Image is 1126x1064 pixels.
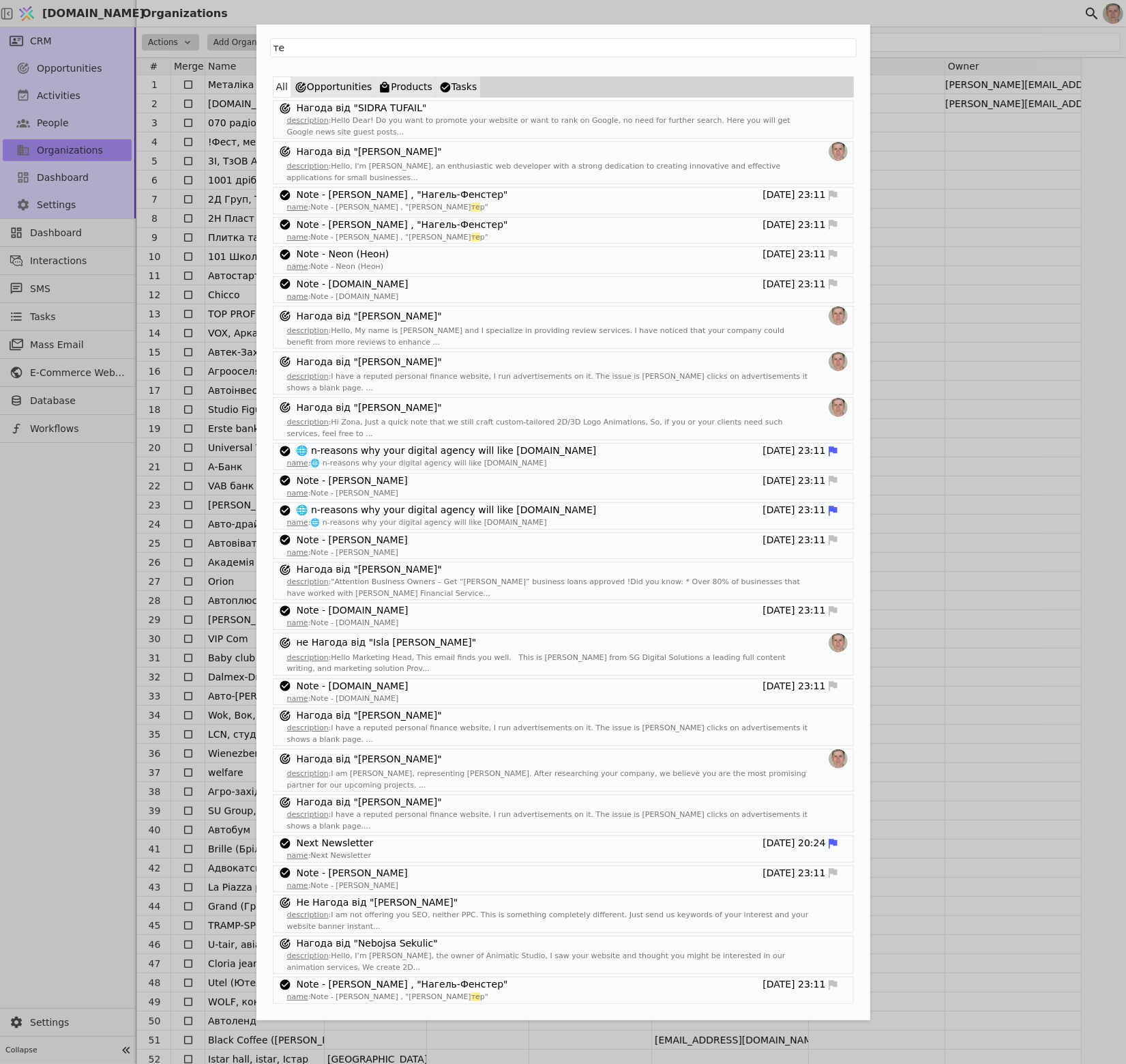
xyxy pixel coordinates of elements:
[273,880,853,892] p: :
[297,635,477,650] a: не Нагода від "Isla [PERSON_NAME]"
[287,723,808,744] span: I have a reputed personal finance website, I run advertisements on it. The issue is [PERSON_NAME]...
[310,459,546,468] span: 🌐 n-reasons why your digital agency will like [DOMAIN_NAME]
[287,577,329,586] u: description
[762,603,825,618] span: [DATE] 23:11
[287,653,329,662] u: description
[287,618,308,627] u: name
[310,233,471,242] span: Note - [PERSON_NAME] , "[PERSON_NAME]
[273,768,853,791] p: :
[310,518,546,527] span: 🌐 n-reasons why your digital agency will like [DOMAIN_NAME]
[273,693,853,705] p: :
[291,76,376,98] button: Opportunities
[287,292,308,301] u: name
[287,459,308,468] u: name
[270,38,857,57] input: Search
[297,533,408,547] a: Note - [PERSON_NAME]
[762,533,825,547] span: [DATE] 23:11
[287,694,308,703] u: name
[310,881,398,890] span: Note - [PERSON_NAME]
[273,291,853,303] p: :
[297,603,409,618] a: Note - [DOMAIN_NAME]
[471,233,480,242] span: те
[829,633,848,652] img: Ро
[297,562,442,577] a: Нагода від "[PERSON_NAME]"
[762,188,825,202] span: [DATE] 23:11
[273,577,853,599] p: :
[287,372,808,392] span: I have a reputed personal finance website, I run advertisements on it. The issue is [PERSON_NAME]...
[287,548,308,557] u: name
[273,202,853,214] p: :
[762,247,825,261] span: [DATE] 23:11
[273,417,853,440] p: :
[310,851,371,860] span: Next Newsletter
[287,116,790,136] span: Hello Dear! Do you want to promote your website or want to rank on Google, no need for further se...
[297,503,597,517] a: 🌐 n-reasons why your digital agency will like [DOMAIN_NAME]
[829,142,848,161] img: Ро
[310,618,398,627] span: Note - [DOMAIN_NAME]
[287,116,329,125] u: description
[471,992,480,1001] span: те
[762,503,825,517] span: [DATE] 23:11
[297,936,438,951] a: Нагода від "Nebojsa Sekulic"
[762,836,825,850] span: [DATE] 20:24
[762,277,825,291] span: [DATE] 23:11
[287,810,808,831] span: I have a reputed personal finance website, I run advertisements on it. The issue is [PERSON_NAME]...
[273,809,853,832] p: :
[471,203,480,212] span: те
[762,866,825,880] span: [DATE] 23:11
[287,951,329,960] u: description
[310,292,398,301] span: Note - [DOMAIN_NAME]
[273,517,853,529] p: :
[297,708,442,723] a: Нагода від "[PERSON_NAME]"
[256,25,870,1020] div: Global search
[297,977,508,992] a: Note - [PERSON_NAME] , "Нагель-Фенстер"
[762,474,825,488] span: [DATE] 23:11
[829,306,848,326] img: Ро
[287,262,308,271] u: name
[297,247,389,261] a: Note - Neon (Неон)
[287,723,329,732] u: description
[273,232,853,244] p: :
[310,489,398,498] span: Note - [PERSON_NAME]
[287,810,329,819] u: description
[297,895,458,910] a: Не Нагода від "[PERSON_NAME]"
[480,992,488,1001] span: р"
[762,679,825,693] span: [DATE] 23:11
[287,518,308,527] u: name
[273,547,853,559] p: :
[310,694,398,703] span: Note - [DOMAIN_NAME]
[273,850,853,862] p: :
[436,76,481,98] button: Tasks
[829,352,848,371] img: Ро
[287,162,781,182] span: Hello, I'm [PERSON_NAME], an enthusiastic web developer with a strong dedication to creating inno...
[297,866,408,880] a: Note - [PERSON_NAME]
[273,488,853,500] p: :
[273,371,853,394] p: :
[287,910,809,931] span: I am not offering you SEO, neither PPC. This is something completely different. Just send us keyw...
[273,458,853,470] p: :
[287,418,329,427] u: description
[310,548,398,557] span: Note - [PERSON_NAME]
[273,723,853,745] p: :
[273,992,853,1003] p: :
[310,262,383,271] span: Note - Neon (Неон)
[297,145,442,159] a: Нагода від "[PERSON_NAME]"
[375,76,435,98] button: Products
[297,795,442,809] a: Нагода від "[PERSON_NAME]"
[287,910,329,919] u: description
[297,309,442,323] a: Нагода від "[PERSON_NAME]"
[287,162,329,171] u: description
[287,372,329,381] u: description
[273,115,853,138] p: :
[287,489,308,498] u: name
[297,401,442,415] a: Нагода від "[PERSON_NAME]"
[297,444,597,458] a: 🌐 n-reasons why your digital agency will like [DOMAIN_NAME]
[297,218,508,232] a: Note - [PERSON_NAME] , "Нагель-Фенстер"
[297,277,409,291] a: Note - [DOMAIN_NAME]
[829,749,848,768] img: Ро
[273,951,853,973] p: :
[273,326,853,348] p: :
[287,851,308,860] u: name
[762,218,825,232] span: [DATE] 23:11
[287,203,308,212] u: name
